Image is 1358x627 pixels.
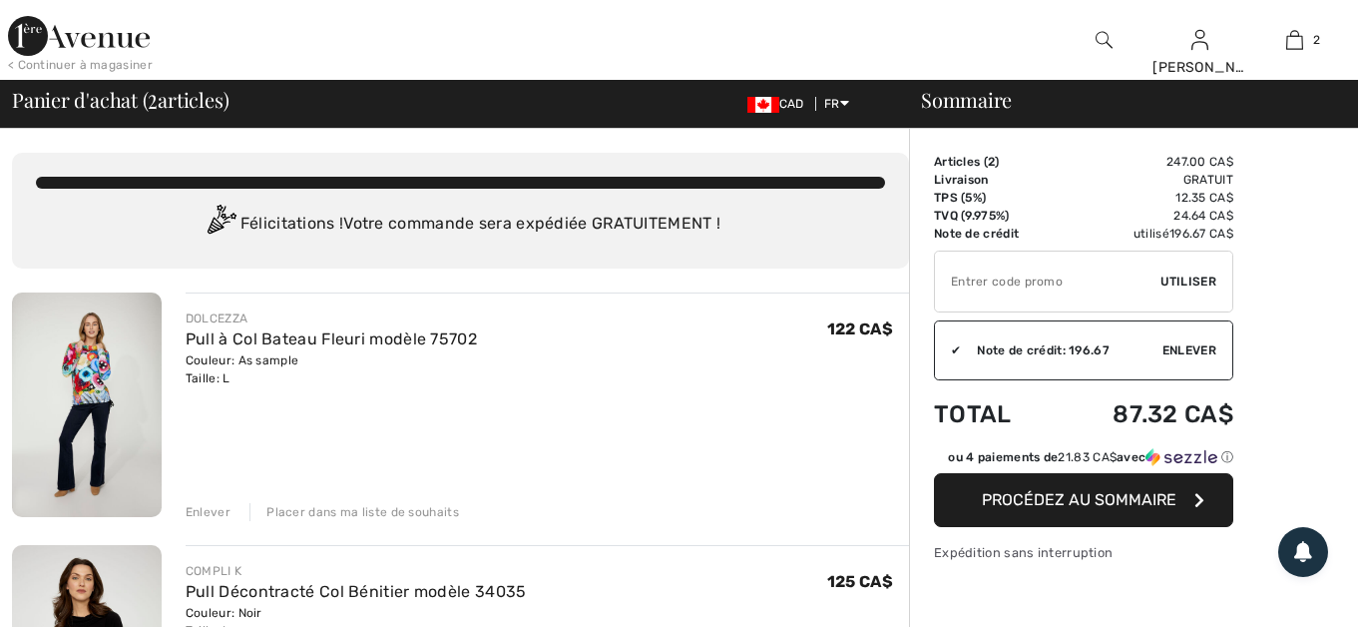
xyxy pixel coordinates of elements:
[1058,171,1233,189] td: Gratuit
[1191,30,1208,49] a: Se connecter
[897,90,1346,110] div: Sommaire
[824,97,849,111] span: FR
[201,205,240,245] img: Congratulation2.svg
[186,310,477,327] div: DOLCEZZA
[934,171,1058,189] td: Livraison
[8,16,150,56] img: 1ère Avenue
[1191,28,1208,52] img: Mes infos
[12,90,228,110] span: Panier d'achat ( articles)
[1058,189,1233,207] td: 12.35 CA$
[1152,57,1245,78] div: [PERSON_NAME]
[747,97,812,111] span: CAD
[186,582,527,601] a: Pull Décontracté Col Bénitier modèle 34035
[948,448,1233,466] div: ou 4 paiements de avec
[186,503,230,521] div: Enlever
[747,97,779,113] img: Canadian Dollar
[1058,225,1233,243] td: utilisé
[1286,28,1303,52] img: Mon panier
[934,543,1233,562] div: Expédition sans interruption
[934,448,1233,473] div: ou 4 paiements de21.83 CA$avecSezzle Cliquez pour en savoir plus sur Sezzle
[186,329,477,348] a: Pull à Col Bateau Fleuri modèle 75702
[1096,28,1113,52] img: recherche
[36,205,885,245] div: Félicitations ! Votre commande sera expédiée GRATUITEMENT !
[1162,341,1216,359] span: Enlever
[8,56,153,74] div: < Continuer à magasiner
[1169,227,1233,241] span: 196.67 CA$
[934,380,1058,448] td: Total
[1058,380,1233,448] td: 87.32 CA$
[935,341,961,359] div: ✔
[934,225,1058,243] td: Note de crédit
[1248,28,1341,52] a: 2
[827,319,893,338] span: 122 CA$
[988,155,995,169] span: 2
[1145,448,1217,466] img: Sezzle
[827,572,893,591] span: 125 CA$
[1160,273,1216,291] span: Utiliser
[934,189,1058,207] td: TPS (5%)
[1313,31,1320,49] span: 2
[934,153,1058,171] td: Articles ( )
[148,85,158,111] span: 2
[935,252,1160,312] input: Code promo
[1058,153,1233,171] td: 247.00 CA$
[1058,207,1233,225] td: 24.64 CA$
[249,503,459,521] div: Placer dans ma liste de souhaits
[982,490,1176,509] span: Procédez au sommaire
[961,341,1162,359] div: Note de crédit: 196.67
[1058,450,1117,464] span: 21.83 CA$
[186,562,527,580] div: COMPLI K
[12,293,162,517] img: Pull à Col Bateau Fleuri modèle 75702
[186,351,477,387] div: Couleur: As sample Taille: L
[934,207,1058,225] td: TVQ (9.975%)
[934,473,1233,527] button: Procédez au sommaire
